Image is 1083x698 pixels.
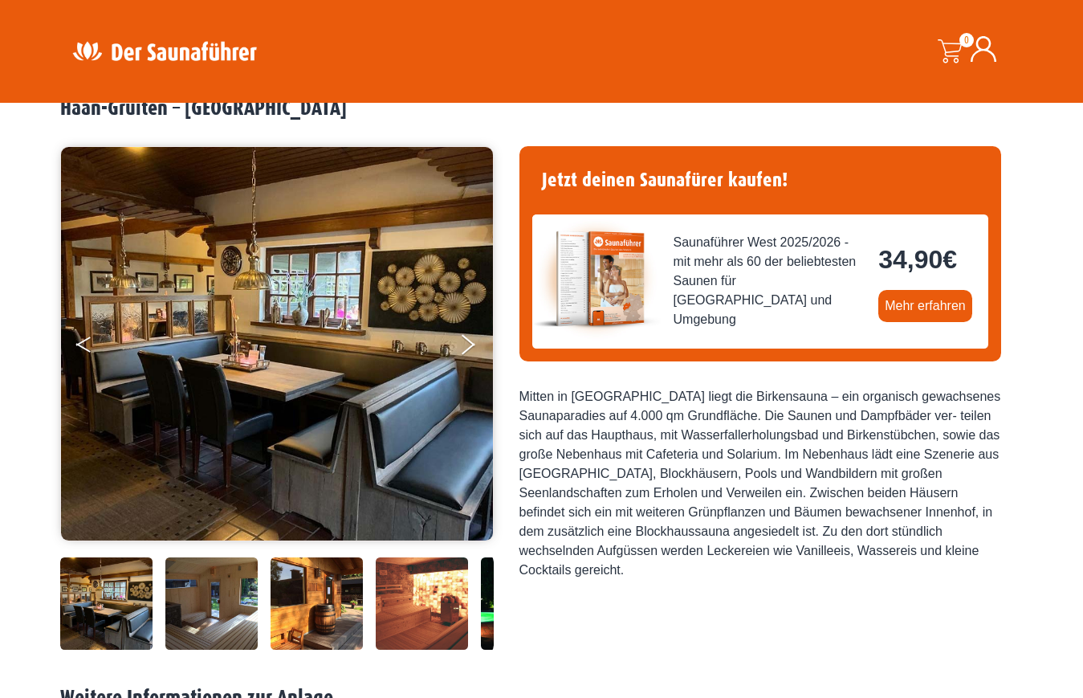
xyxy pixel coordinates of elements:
[959,33,974,47] span: 0
[674,233,866,329] span: Saunaführer West 2025/2026 - mit mehr als 60 der beliebtesten Saunen für [GEOGRAPHIC_DATA] und Um...
[532,159,988,202] h4: Jetzt deinen Saunafürer kaufen!
[60,96,1024,121] h2: Haan-Gruiten – [GEOGRAPHIC_DATA]
[458,328,499,368] button: Next
[943,245,957,274] span: €
[532,214,661,343] img: der-saunafuehrer-2025-west.jpg
[519,387,1001,580] div: Mitten in [GEOGRAPHIC_DATA] liegt die Birkensauna – ein organisch gewachsenes Saunaparadies auf 4...
[878,245,957,274] bdi: 34,90
[76,328,116,368] button: Previous
[878,290,972,322] a: Mehr erfahren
